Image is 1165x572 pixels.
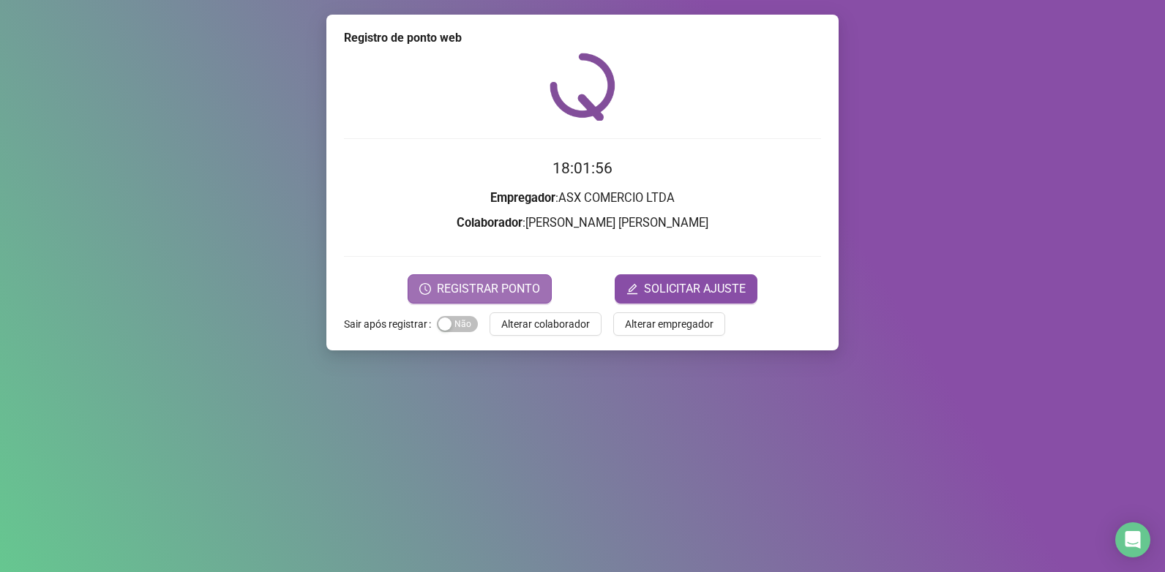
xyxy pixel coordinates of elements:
span: Alterar empregador [625,316,713,332]
button: Alterar colaborador [490,312,602,336]
div: Registro de ponto web [344,29,821,47]
span: REGISTRAR PONTO [437,280,540,298]
h3: : [PERSON_NAME] [PERSON_NAME] [344,214,821,233]
strong: Empregador [490,191,555,205]
button: Alterar empregador [613,312,725,336]
span: Alterar colaborador [501,316,590,332]
span: SOLICITAR AJUSTE [644,280,746,298]
div: Open Intercom Messenger [1115,522,1150,557]
img: QRPoint [550,53,615,121]
time: 18:01:56 [552,159,613,177]
button: REGISTRAR PONTO [408,274,552,304]
button: editSOLICITAR AJUSTE [615,274,757,304]
h3: : ASX COMERCIO LTDA [344,189,821,208]
strong: Colaborador [457,216,522,230]
span: edit [626,283,638,295]
label: Sair após registrar [344,312,437,336]
span: clock-circle [419,283,431,295]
